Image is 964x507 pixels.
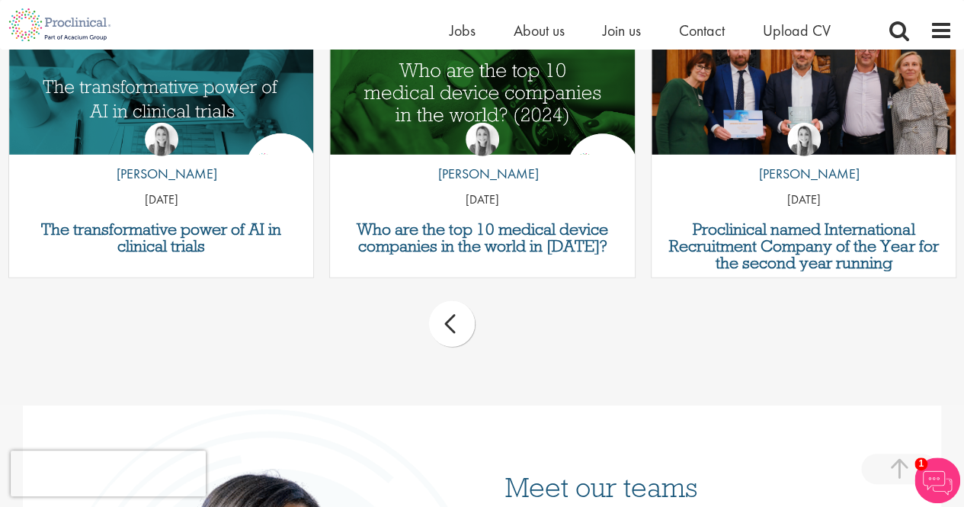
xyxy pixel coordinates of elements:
iframe: reCAPTCHA [11,451,206,496]
a: Hannah Burke [PERSON_NAME] [748,123,860,191]
p: [PERSON_NAME] [748,164,860,184]
a: Upload CV [763,21,831,40]
img: Hannah Burke [145,123,178,156]
a: About us [514,21,565,40]
a: Hannah Burke [PERSON_NAME] [427,123,539,191]
a: Hannah Burke [PERSON_NAME] [105,123,217,191]
span: 1 [914,457,927,470]
a: Jobs [450,21,476,40]
a: Join us [603,21,641,40]
img: Top 10 Medical Device Companies 2024 [330,20,635,178]
a: Link to a post [330,20,635,155]
img: Hannah Burke [466,123,499,156]
p: [DATE] [652,191,956,209]
a: Who are the top 10 medical device companies in the world in [DATE]? [338,221,627,255]
img: The Transformative Power of AI in Clinical Trials | Proclinical [9,20,314,178]
a: The transformative power of AI in clinical trials [17,221,306,255]
p: [PERSON_NAME] [427,164,539,184]
div: prev [429,301,475,347]
a: Proclinical named International Recruitment Company of the Year for the second year running [659,221,949,271]
p: [DATE] [9,191,314,209]
p: [PERSON_NAME] [105,164,217,184]
img: Proclinical receives APSCo International Recruitment Company of the Year award [652,20,956,179]
h3: Meet our teams [505,473,908,501]
img: Hannah Burke [787,123,821,156]
p: [DATE] [330,191,635,209]
img: Chatbot [914,457,960,503]
a: Contact [679,21,725,40]
a: Link to a post [652,20,956,155]
a: Link to a post [9,20,314,155]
